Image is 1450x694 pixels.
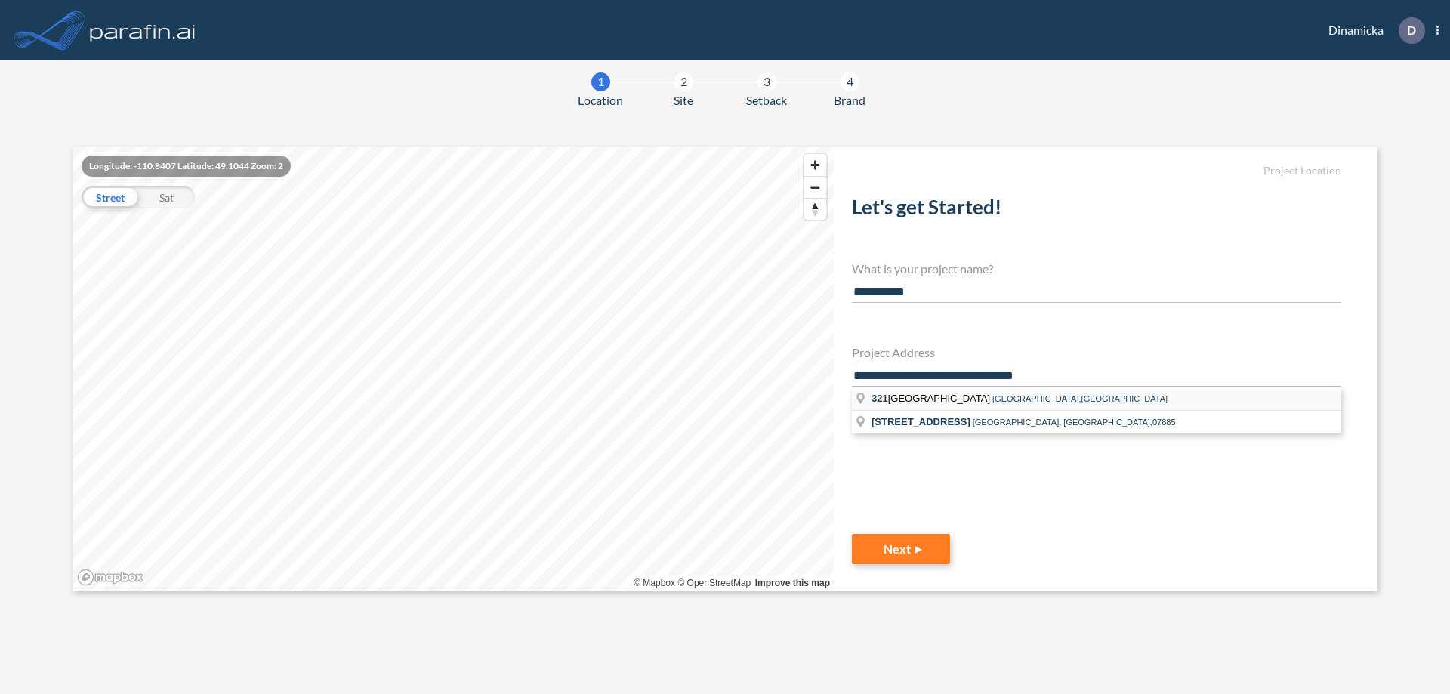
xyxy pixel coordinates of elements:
a: Improve this map [755,578,830,588]
h5: Project Location [852,165,1341,177]
span: Brand [834,91,865,109]
span: [GEOGRAPHIC_DATA] [872,393,992,404]
span: Reset bearing to north [804,199,826,220]
p: D [1407,23,1416,37]
span: [STREET_ADDRESS] [872,416,970,427]
div: 2 [674,72,693,91]
button: Zoom in [804,154,826,176]
button: Reset bearing to north [804,198,826,220]
span: [GEOGRAPHIC_DATA], [GEOGRAPHIC_DATA],07885 [973,418,1176,427]
a: OpenStreetMap [677,578,751,588]
div: Street [82,186,138,208]
h4: Project Address [852,345,1341,359]
span: Setback [746,91,787,109]
a: Mapbox [634,578,675,588]
div: Sat [138,186,195,208]
div: 1 [591,72,610,91]
h4: What is your project name? [852,261,1341,276]
h2: Let's get Started! [852,196,1341,225]
button: Zoom out [804,176,826,198]
div: Dinamicka [1306,17,1439,44]
div: Longitude: -110.8407 Latitude: 49.1044 Zoom: 2 [82,156,291,177]
div: 3 [757,72,776,91]
button: Next [852,534,950,564]
span: [GEOGRAPHIC_DATA],[GEOGRAPHIC_DATA] [992,394,1168,403]
div: 4 [841,72,859,91]
span: Site [674,91,693,109]
span: Location [578,91,623,109]
canvas: Map [72,147,834,591]
img: logo [87,15,199,45]
span: 321 [872,393,888,404]
a: Mapbox homepage [77,569,143,586]
span: Zoom out [804,177,826,198]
